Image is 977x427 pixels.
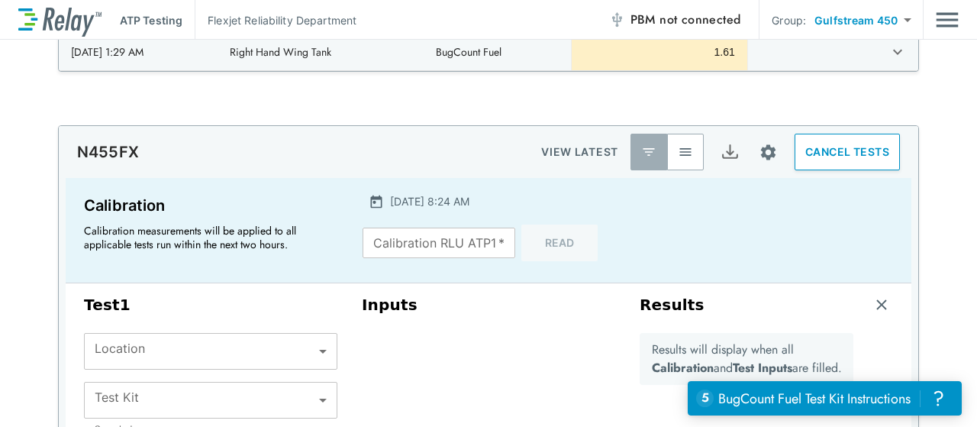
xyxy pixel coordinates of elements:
img: Settings Icon [759,143,778,162]
button: CANCEL TESTS [795,134,900,170]
span: PBM [630,9,741,31]
div: [DATE] 1:29 AM [71,44,205,60]
td: Right Hand Wing Tank [218,34,424,70]
img: View All [678,144,693,160]
h3: Test 1 [84,296,337,315]
p: Calibration measurements will be applied to all applicable tests run within the next two hours. [84,224,328,251]
p: [DATE] 8:24 AM [390,193,469,209]
b: Calibration [652,359,714,377]
td: BugCount Fuel [424,34,571,70]
button: expand row [885,39,911,65]
p: Results will display when all and are filled. [652,341,842,377]
b: Test Inputs [733,359,792,377]
p: Flexjet Reliability Department [208,12,356,28]
img: Drawer Icon [936,5,959,34]
p: Group: [772,12,806,28]
button: Export [711,134,748,170]
div: 1.61 [584,44,735,60]
img: Calender Icon [369,194,384,209]
img: Offline Icon [609,12,624,27]
h3: Inputs [362,296,615,315]
p: ATP Testing [120,12,182,28]
button: Main menu [936,5,959,34]
iframe: Resource center [688,381,962,416]
img: Remove [874,297,889,312]
h3: Results [640,296,705,315]
img: Latest [641,144,656,160]
p: Calibration [84,193,335,218]
span: not connected [659,11,740,28]
p: N455FX [77,143,139,161]
button: Site setup [748,132,788,173]
button: PBM not connected [603,5,747,35]
p: VIEW LATEST [541,143,618,161]
img: LuminUltra Relay [18,4,102,37]
img: Export Icon [721,143,740,162]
